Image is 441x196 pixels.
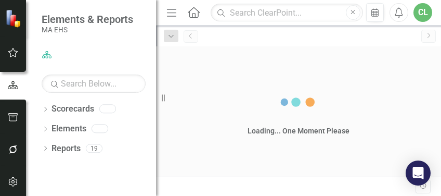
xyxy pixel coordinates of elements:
input: Search ClearPoint... [211,4,362,22]
a: Elements [51,123,86,135]
div: Open Intercom Messenger [406,161,431,186]
a: Scorecards [51,103,94,115]
span: Elements & Reports [42,13,133,26]
div: Loading... One Moment Please [248,126,349,136]
a: Reports [51,143,81,155]
input: Search Below... [42,75,146,93]
img: ClearPoint Strategy [5,9,23,28]
small: MA EHS [42,26,133,34]
div: 19 [86,144,102,153]
button: CL [413,3,432,22]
